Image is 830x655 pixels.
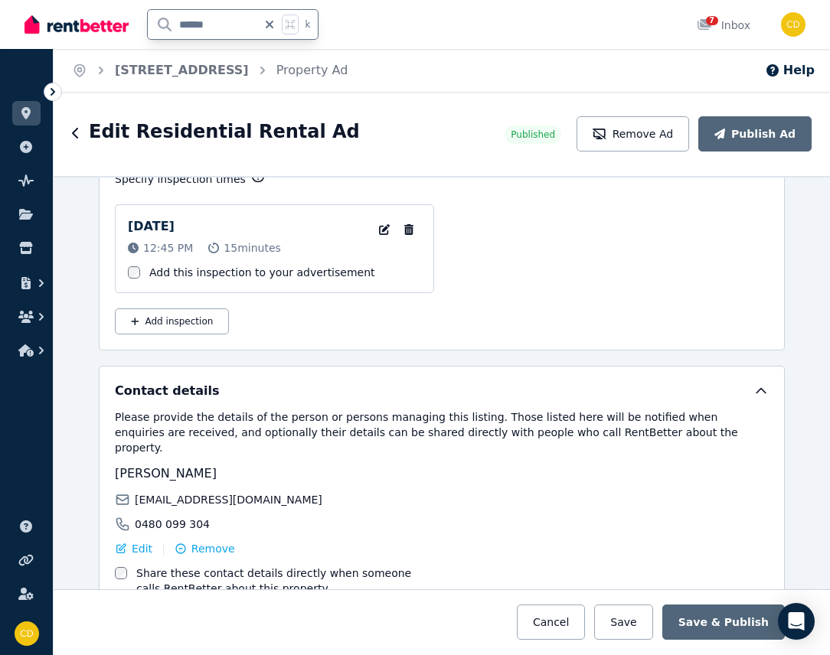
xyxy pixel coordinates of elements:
h1: Edit Residential Rental Ad [89,119,360,144]
p: Please provide the details of the person or persons managing this listing. Those listed here will... [115,409,769,455]
img: RentBetter [25,13,129,36]
img: Chris Dimitropoulos [781,12,805,37]
span: 15 minutes [224,240,281,256]
span: | [162,541,165,556]
span: [EMAIL_ADDRESS][DOMAIN_NAME] [135,492,322,507]
button: Remove [175,541,235,556]
button: Edit [115,541,152,556]
span: k [305,18,310,31]
p: Specify inspection times [115,171,246,187]
button: Remove Ad [577,116,689,152]
nav: Breadcrumb [54,49,366,92]
div: Inbox [697,18,750,33]
span: Remove [191,541,235,556]
div: Open Intercom Messenger [778,603,815,640]
button: Save [594,604,652,640]
button: Help [765,61,815,80]
span: Published [511,129,555,141]
a: Property Ad [276,63,348,77]
span: Edit [132,541,152,556]
button: Add inspection [115,308,229,334]
a: [STREET_ADDRESS] [115,63,249,77]
p: [DATE] [128,217,175,236]
button: Cancel [517,604,585,640]
img: Chris Dimitropoulos [15,621,39,646]
span: [PERSON_NAME] [115,466,217,481]
h5: Contact details [115,382,220,400]
button: Save & Publish [662,604,785,640]
span: 12:45 PM [143,240,193,256]
span: 7 [706,16,718,25]
label: Share these contact details directly when someone calls RentBetter about this property [136,565,437,596]
label: Add this inspection to your advertisement [149,265,375,280]
span: 0480 099 304 [135,517,210,532]
button: Publish Ad [698,116,812,152]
